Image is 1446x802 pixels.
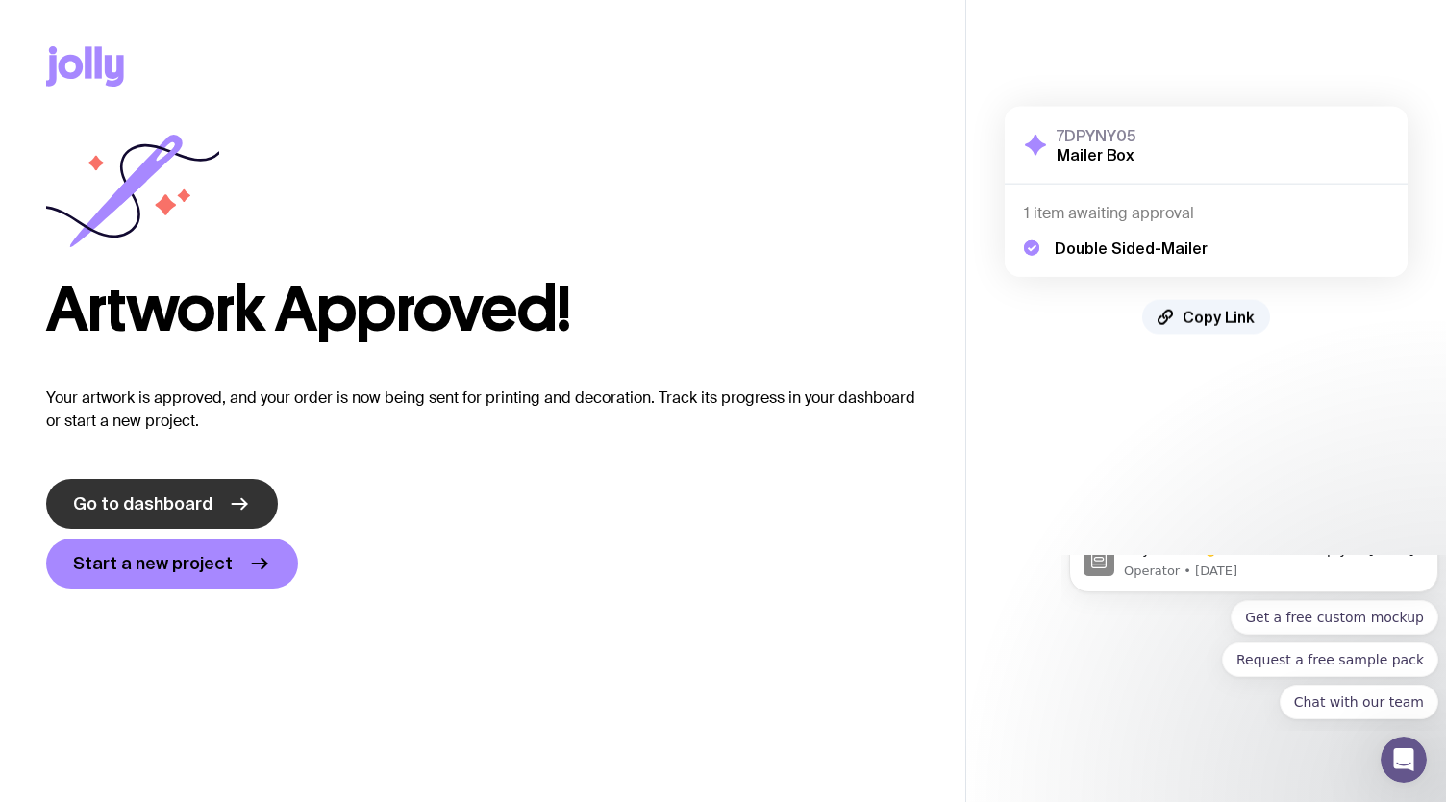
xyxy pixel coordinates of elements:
p: Your artwork is approved, and your order is now being sent for printing and decoration. Track its... [46,387,919,433]
h2: Mailer Box [1057,145,1136,164]
iframe: Intercom live chat [1381,737,1427,783]
button: Copy Link [1142,300,1270,335]
h1: Artwork Approved! [46,279,919,340]
div: Quick reply options [8,45,377,164]
a: Start a new project [46,539,298,589]
button: Quick reply: Chat with our team [218,130,377,164]
span: Start a new project [73,552,233,575]
button: Quick reply: Request a free sample pack [161,88,377,122]
p: Message from Operator, sent 8w ago [62,8,362,25]
h5: Double Sided-Mailer [1055,238,1208,258]
span: Copy Link [1183,308,1255,327]
h4: 1 item awaiting approval [1024,204,1388,223]
a: Go to dashboard [46,479,278,529]
span: Go to dashboard [73,492,212,515]
h3: 7DPYNY05 [1057,126,1136,145]
iframe: Intercom notifications message [1061,555,1446,731]
button: Quick reply: Get a free custom mockup [169,45,377,80]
